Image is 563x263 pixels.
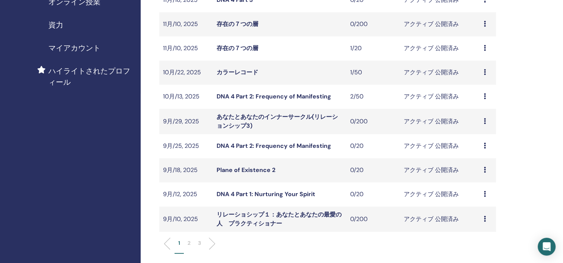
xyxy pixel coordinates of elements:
[217,92,331,100] a: DNA 4 Part 2: Frequency of Manifesting
[178,239,180,247] p: 1
[188,239,191,247] p: 2
[346,158,400,182] td: 0/20
[217,190,315,198] a: DNA 4 Part 1: Nurturing Your Spirit
[159,134,213,158] td: 9月/25, 2025
[159,61,213,85] td: 10月/22, 2025
[48,65,135,88] span: ハイライトされたプロフィール
[400,109,480,134] td: アクティブ 公開済み
[400,36,480,61] td: アクティブ 公開済み
[346,85,400,109] td: 2/50
[217,44,258,52] a: 存在の７つの層
[159,109,213,134] td: 9月/29, 2025
[217,68,258,76] a: カラーレコード
[217,142,331,150] a: DNA 4 Part 2: Frequency of Manifesting
[400,12,480,36] td: アクティブ 公開済み
[346,182,400,207] td: 0/20
[400,61,480,85] td: アクティブ 公開済み
[159,158,213,182] td: 9月/18, 2025
[400,85,480,109] td: アクティブ 公開済み
[159,12,213,36] td: 11月/10, 2025
[159,85,213,109] td: 10月/13, 2025
[346,61,400,85] td: 1/50
[400,182,480,207] td: アクティブ 公開済み
[346,12,400,36] td: 0/200
[400,134,480,158] td: アクティブ 公開済み
[159,182,213,207] td: 9月/12, 2025
[217,166,275,174] a: Plane of Existence 2
[346,36,400,61] td: 1/20
[48,42,100,53] span: マイアカウント
[346,109,400,134] td: 0/200
[346,134,400,158] td: 0/20
[400,207,480,232] td: アクティブ 公開済み
[217,113,338,130] a: あなたとあなたのインナーサークル(リレーションシップ3)
[217,211,342,227] a: リレーショシップ１：あなたとあなたの最愛の人 プラクティショナー
[198,239,201,247] p: 3
[400,158,480,182] td: アクティブ 公開済み
[159,207,213,232] td: 9月/10, 2025
[346,207,400,232] td: 0/200
[159,36,213,61] td: 11月/10, 2025
[48,19,63,30] span: 資力
[217,20,258,28] a: 存在の７つの層
[538,238,556,256] div: Open Intercom Messenger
